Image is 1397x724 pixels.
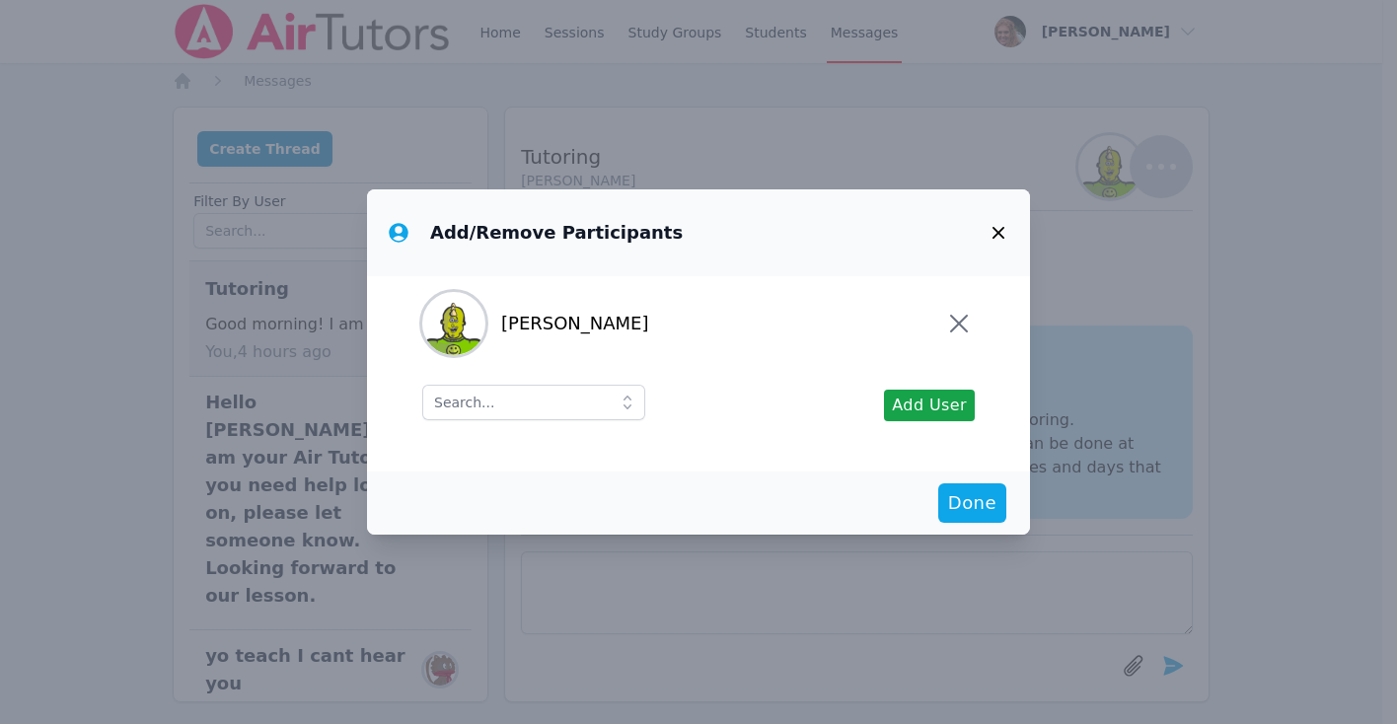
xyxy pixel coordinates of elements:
button: Add User [884,390,975,421]
img: Ariel Sabag [422,292,485,355]
input: Search... [422,385,645,420]
h3: Add/Remove Participants [430,221,683,245]
span: Add User [892,394,967,417]
span: Done [948,489,996,517]
button: Done [938,483,1006,523]
span: [PERSON_NAME] [501,310,649,337]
